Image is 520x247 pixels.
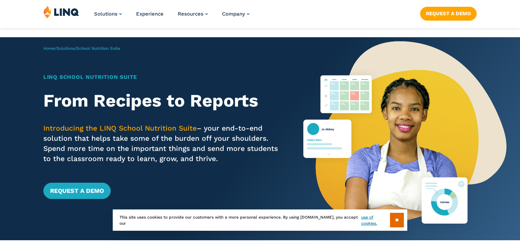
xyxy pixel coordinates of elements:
a: Request a Demo [420,7,477,20]
img: LINQ | K‑12 Software [43,5,79,18]
a: Company [222,11,250,17]
p: – your end-to-end solution that helps take some of the burden off your shoulders. Spend more time... [43,123,282,164]
div: This site uses cookies to provide our customers with a more personal experience. By using [DOMAIN... [113,209,407,231]
a: Solutions [94,11,122,17]
h1: LINQ School Nutrition Suite [43,73,282,81]
span: Company [222,11,245,17]
h2: From Recipes to Reports [43,91,282,111]
img: Nutrition Suite Launch [303,37,506,240]
span: Introducing the LINQ School Nutrition Suite [43,124,197,132]
a: Experience [136,11,164,17]
span: / / [43,46,120,51]
a: Resources [178,11,208,17]
span: Solutions [94,11,117,17]
a: use of cookies. [361,214,390,226]
span: School Nutrition Suite [77,46,120,51]
a: Request a Demo [43,183,111,199]
nav: Primary Navigation [94,5,250,28]
nav: Button Navigation [420,5,477,20]
span: Resources [178,11,203,17]
a: Solutions [57,46,75,51]
a: Home [43,46,55,51]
